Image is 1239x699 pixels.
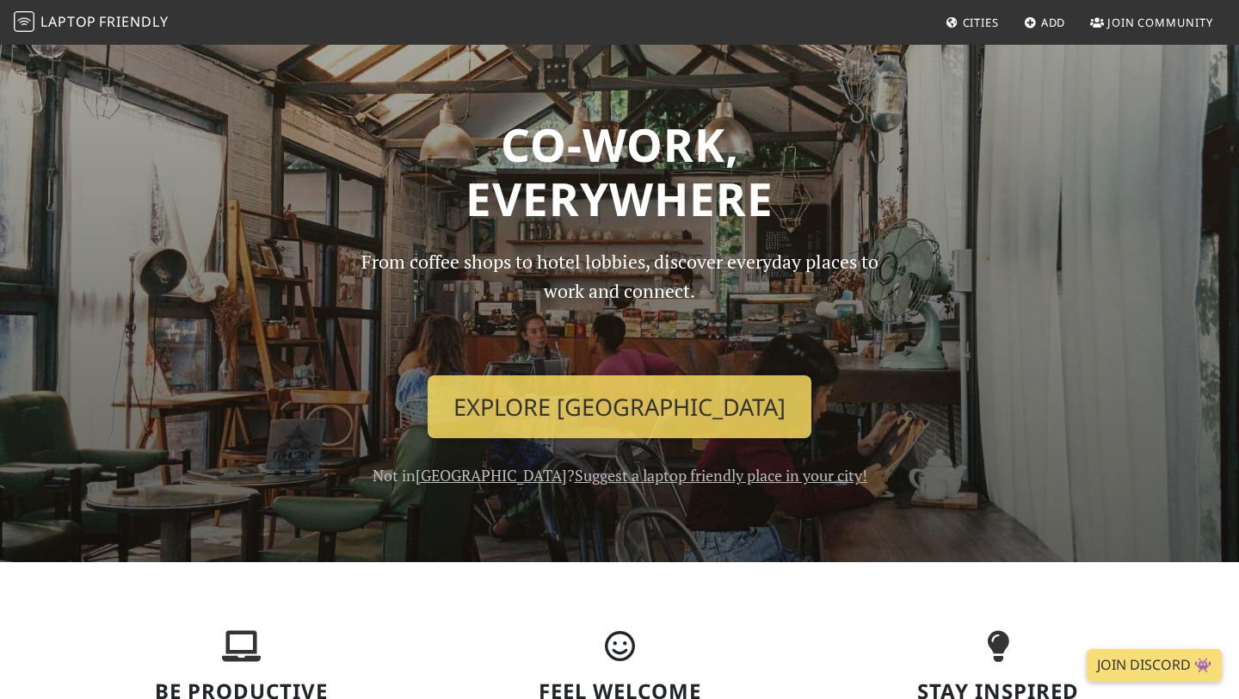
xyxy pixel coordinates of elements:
a: Join Community [1083,7,1220,38]
a: Suggest a laptop friendly place in your city! [575,465,867,486]
span: Join Community [1107,15,1213,30]
span: Laptop [40,12,96,31]
p: From coffee shops to hotel lobbies, discover everyday places to work and connect. [346,247,893,362]
span: Not in ? [373,465,867,486]
span: Friendly [99,12,168,31]
span: Cities [963,15,999,30]
a: LaptopFriendly LaptopFriendly [14,8,169,38]
h1: Co-work, Everywhere [62,117,1177,226]
a: Cities [939,7,1006,38]
a: Add [1017,7,1073,38]
span: Add [1041,15,1066,30]
a: Join Discord 👾 [1087,649,1222,682]
a: [GEOGRAPHIC_DATA] [416,465,567,486]
img: LaptopFriendly [14,11,34,32]
a: Explore [GEOGRAPHIC_DATA] [428,375,811,439]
